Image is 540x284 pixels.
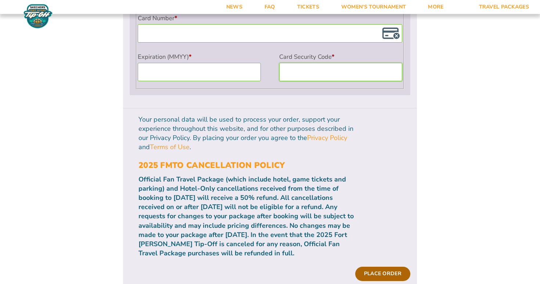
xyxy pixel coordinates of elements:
[141,64,262,80] iframe: Secure Credit Card Frame - Expiration Date
[141,26,403,41] iframe: Secure Credit Card Frame - Credit Card Number
[355,267,410,281] button: Place order
[189,53,191,61] abbr: required
[138,51,261,63] label: Expiration (MMYY)
[279,51,403,63] label: Card Security Code
[136,2,404,89] fieldset: Payment Info
[138,115,355,152] p: Your personal data will be used to process your order, support your experience throughout this we...
[307,133,347,143] a: Privacy Policy
[22,4,54,29] img: Fort Myers Tip-Off
[332,53,334,61] abbr: required
[138,175,355,258] p: Official Fan Travel Package (which include hotel, game tickets and parking) and Hotel-Only cancel...
[138,12,403,24] label: Card Number
[283,64,403,80] iframe: Secure Credit Card Frame - CVV
[138,161,355,170] h3: 2025 FMTO Cancellation Policy
[150,143,190,152] a: Terms of Use
[174,14,177,22] abbr: required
